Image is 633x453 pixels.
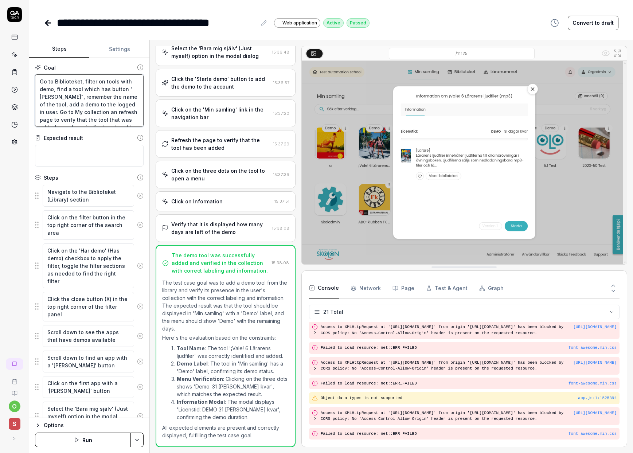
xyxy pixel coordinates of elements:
[9,401,20,412] button: o
[171,136,270,152] div: Refresh the page to verify that the tool has been added
[274,199,289,204] time: 15:37:51
[134,299,146,314] button: Remove step
[351,278,381,298] button: Network
[347,18,370,28] div: Passed
[171,220,269,236] div: Verify that it is displayed how many days are left of the demo
[573,410,617,416] button: [URL][DOMAIN_NAME]
[177,345,205,351] strong: Tool Name
[3,412,26,431] button: S
[35,433,131,447] button: Run
[321,410,573,422] pre: Access to XMLHttpRequest at '[URL][DOMAIN_NAME]' from origin '[URL][DOMAIN_NAME]' has been blocke...
[171,44,269,60] div: Select the 'Bara mig själv' (Just myself) option in the modal dialog
[177,360,208,367] strong: Demo Label
[134,329,146,343] button: Remove step
[302,61,627,264] img: Screenshot
[573,360,617,366] button: [URL][DOMAIN_NAME]
[44,134,83,142] div: Expected result
[568,380,617,387] button: font-awesome.min.css
[35,243,144,289] div: Suggestions
[44,64,56,71] div: Goal
[177,360,289,375] li: : The tool in 'Min samling' has a 'Demo' label, confirming its demo status.
[35,376,144,398] div: Suggestions
[35,184,144,207] div: Suggestions
[134,188,146,203] button: Remove step
[171,75,270,90] div: Click the 'Starta demo' button to add the demo to the account
[171,106,270,121] div: Click on the 'Min samling' link in the navigation bar
[44,421,144,430] div: Options
[568,431,617,437] button: font-awesome.min.css
[162,334,289,341] p: Here's the evaluation based on the constraints:
[171,167,270,182] div: Click on the three dots on the tool to open a menu
[177,344,289,360] li: : The tool '¡Vale! 6 Lärarens ljudfiler' was correctly identified and added.
[392,278,414,298] button: Page
[35,421,144,430] button: Options
[172,251,268,274] div: The demo tool was successfully added and verified in the collection with correct labeling and inf...
[3,373,26,384] a: Book a call with us
[6,358,23,370] a: New conversation
[573,324,617,330] button: [URL][DOMAIN_NAME]
[321,324,573,336] pre: Access to XMLHttpRequest at '[URL][DOMAIN_NAME]' from origin '[URL][DOMAIN_NAME]' has been blocke...
[35,210,144,240] div: Suggestions
[134,258,146,273] button: Remove step
[89,40,149,58] button: Settings
[162,424,289,439] p: All expected elements are present and correctly displayed, fulfilling the test case goal.
[272,50,289,55] time: 15:36:48
[273,111,289,116] time: 15:37:20
[321,395,617,401] pre: Object data types is not supported
[321,380,617,387] pre: Failed to load resource: net::ERR_FAILED
[568,16,618,30] button: Convert to draft
[479,278,504,298] button: Graph
[321,360,573,372] pre: Access to XMLHttpRequest at '[URL][DOMAIN_NAME]' from origin '[URL][DOMAIN_NAME]' has been blocke...
[274,18,320,28] a: Web application
[9,418,20,430] span: S
[309,278,339,298] button: Console
[568,345,617,351] button: font-awesome.min.css
[134,409,146,423] button: Remove step
[134,218,146,232] button: Remove step
[282,20,317,26] span: Web application
[35,292,144,322] div: Suggestions
[177,375,289,398] li: : Clicking on the three dots shows 'Demo: 31 [PERSON_NAME] kvar', which matches the expected result.
[272,226,289,231] time: 15:38:08
[273,80,289,85] time: 15:36:57
[35,350,144,373] div: Suggestions
[578,395,617,401] div: app.js : 1 : 1525394
[171,198,223,205] div: Click on Information
[35,401,144,431] div: Suggestions
[426,278,468,298] button: Test & Agent
[177,398,289,421] li: : The modal displays 'Licenstid: DEMO 31 [PERSON_NAME] kvar', confirming the demo duration.
[44,174,58,181] div: Steps
[3,384,26,396] a: Documentation
[177,376,223,382] strong: Menu Verification
[35,325,144,347] div: Suggestions
[177,399,225,405] strong: Information Modal
[578,395,617,401] button: app.js:1:1525394
[134,380,146,394] button: Remove step
[323,18,344,28] div: Active
[162,279,289,332] p: The test case goal was to add a demo tool from the library and verify its presence in the user's ...
[271,260,289,265] time: 15:38:08
[546,16,563,30] button: View version history
[321,431,617,437] pre: Failed to load resource: net::ERR_FAILED
[29,40,89,58] button: Steps
[134,354,146,369] button: Remove step
[611,47,623,59] button: Open in full screen
[321,345,617,351] pre: Failed to load resource: net::ERR_FAILED
[273,141,289,147] time: 15:37:29
[600,47,611,59] button: Show all interative elements
[273,172,289,177] time: 15:37:39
